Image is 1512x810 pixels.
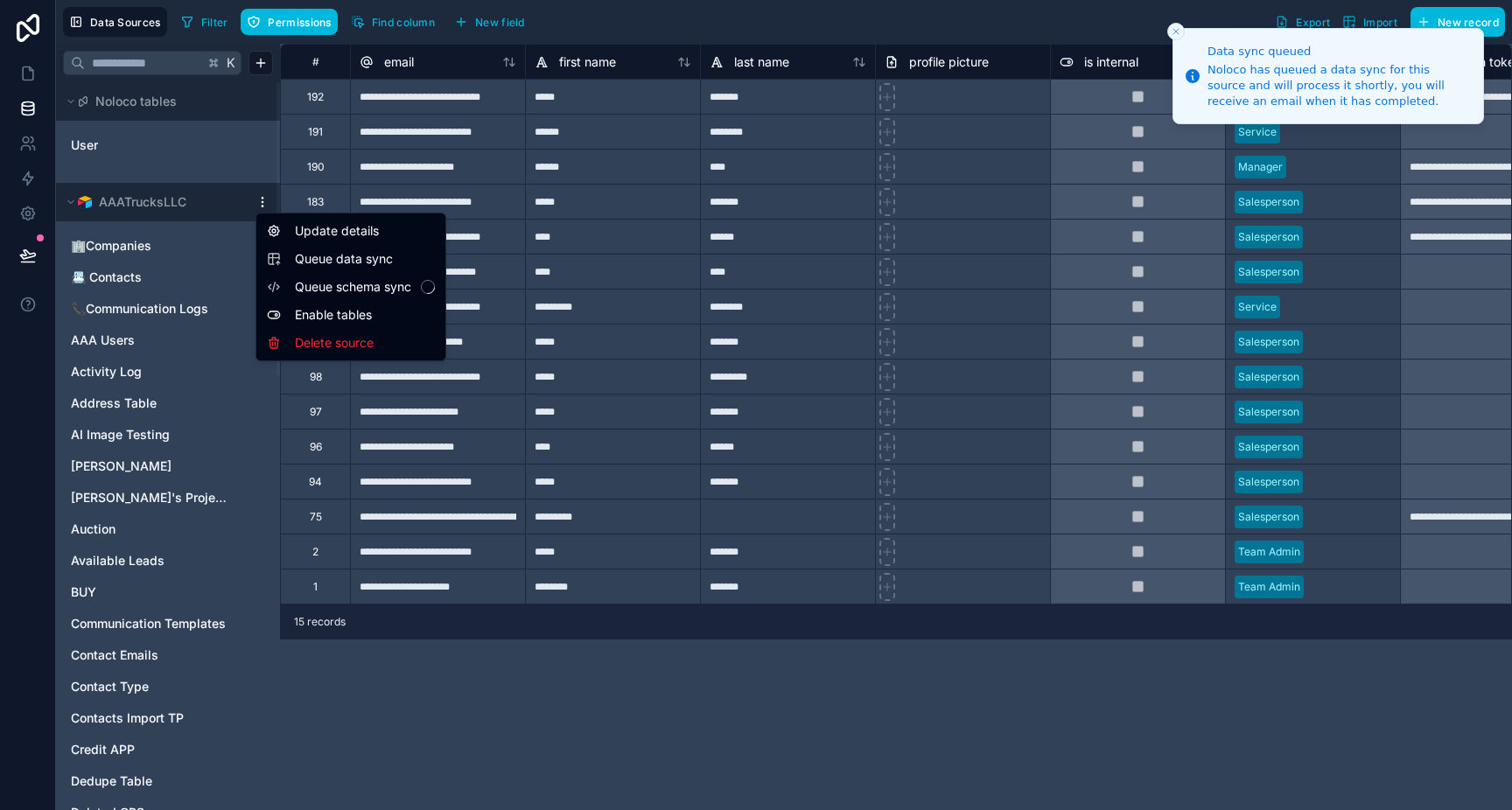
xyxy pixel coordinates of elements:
[372,16,435,29] span: Find column
[295,250,421,268] span: Queue data sync
[63,641,273,669] div: Contact Emails
[267,250,421,268] button: Queue data sync
[1238,299,1277,315] div: Service
[63,704,273,732] div: Contacts Import TP
[71,615,226,632] span: Communication Templates
[1238,194,1299,210] div: Salesperson
[225,57,237,69] span: K
[1207,62,1469,110] div: Noloco has queued a data sync for this source and will process it shortly, you will receive an em...
[1238,229,1299,245] div: Salesperson
[71,136,98,154] span: User
[310,370,322,384] div: 98
[310,405,322,419] div: 97
[1238,509,1299,525] div: Salesperson
[1238,369,1299,385] div: Salesperson
[1207,43,1469,60] div: Data sync queued
[312,545,318,559] div: 2
[71,741,135,758] span: Credit APP
[1238,544,1300,560] div: Team Admin
[475,16,525,29] span: New field
[63,547,273,575] div: Available Leads
[63,389,273,417] div: Address Table
[295,278,421,296] span: Queue schema sync
[63,736,273,764] div: Credit APP
[71,395,157,412] span: Address Table
[310,510,322,524] div: 75
[71,489,230,506] span: [PERSON_NAME]'s Projects & Priorities
[63,610,273,638] div: Communication Templates
[63,421,273,449] div: AI Image Testing
[1238,474,1299,490] div: Salesperson
[71,237,151,255] span: 🏢Companies
[260,217,442,245] div: Update details
[71,678,149,695] span: Contact Type
[71,520,115,538] span: Auction
[307,160,325,174] div: 190
[95,93,177,110] span: Noloco tables
[260,329,442,357] div: Delete source
[78,195,92,209] img: Airtable Logo
[71,552,164,569] span: Available Leads
[63,358,273,386] div: Activity Log
[63,578,273,606] div: BUY
[71,426,170,443] span: AI Image Testing
[71,646,158,664] span: Contact Emails
[71,583,96,601] span: BUY
[267,278,435,296] button: Queue schema sync
[71,772,152,790] span: Dedupe Table
[734,53,789,71] span: last name
[71,363,142,381] span: Activity Log
[1238,334,1299,350] div: Salesperson
[1238,159,1283,175] div: Manager
[63,452,273,480] div: Alex
[63,263,273,291] div: 📇 Contacts
[559,53,616,71] span: first name
[71,457,171,475] span: [PERSON_NAME]
[310,440,322,454] div: 96
[1167,23,1185,40] button: Close toast
[308,125,323,139] div: 191
[1238,579,1300,595] div: Team Admin
[63,673,273,701] div: Contact Type
[307,195,324,209] div: 183
[201,16,228,29] span: Filter
[309,475,322,489] div: 94
[71,709,184,727] span: Contacts Import TP
[294,615,346,629] span: 15 records
[63,515,273,543] div: Auction
[63,131,273,159] div: User
[268,16,331,29] span: Permissions
[90,16,161,29] span: Data Sources
[260,301,442,329] div: Enable tables
[294,55,337,68] div: #
[313,580,318,594] div: 1
[71,269,142,286] span: 📇 Contacts
[1238,124,1277,140] div: Service
[71,300,208,318] span: 📞Communication Logs
[909,53,989,71] span: profile picture
[384,53,414,71] span: email
[1238,264,1299,280] div: Salesperson
[63,767,273,795] div: Dedupe Table
[1084,53,1138,71] span: is internal
[1238,404,1299,420] div: Salesperson
[71,332,135,349] span: AAA Users
[307,90,324,104] div: 192
[1238,439,1299,455] div: Salesperson
[63,295,273,323] div: 📞Communication Logs
[63,484,273,512] div: Alex's Projects & Priorities
[63,326,273,354] div: AAA Users
[63,232,273,260] div: 🏢Companies
[99,193,186,211] span: AAATrucksLLC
